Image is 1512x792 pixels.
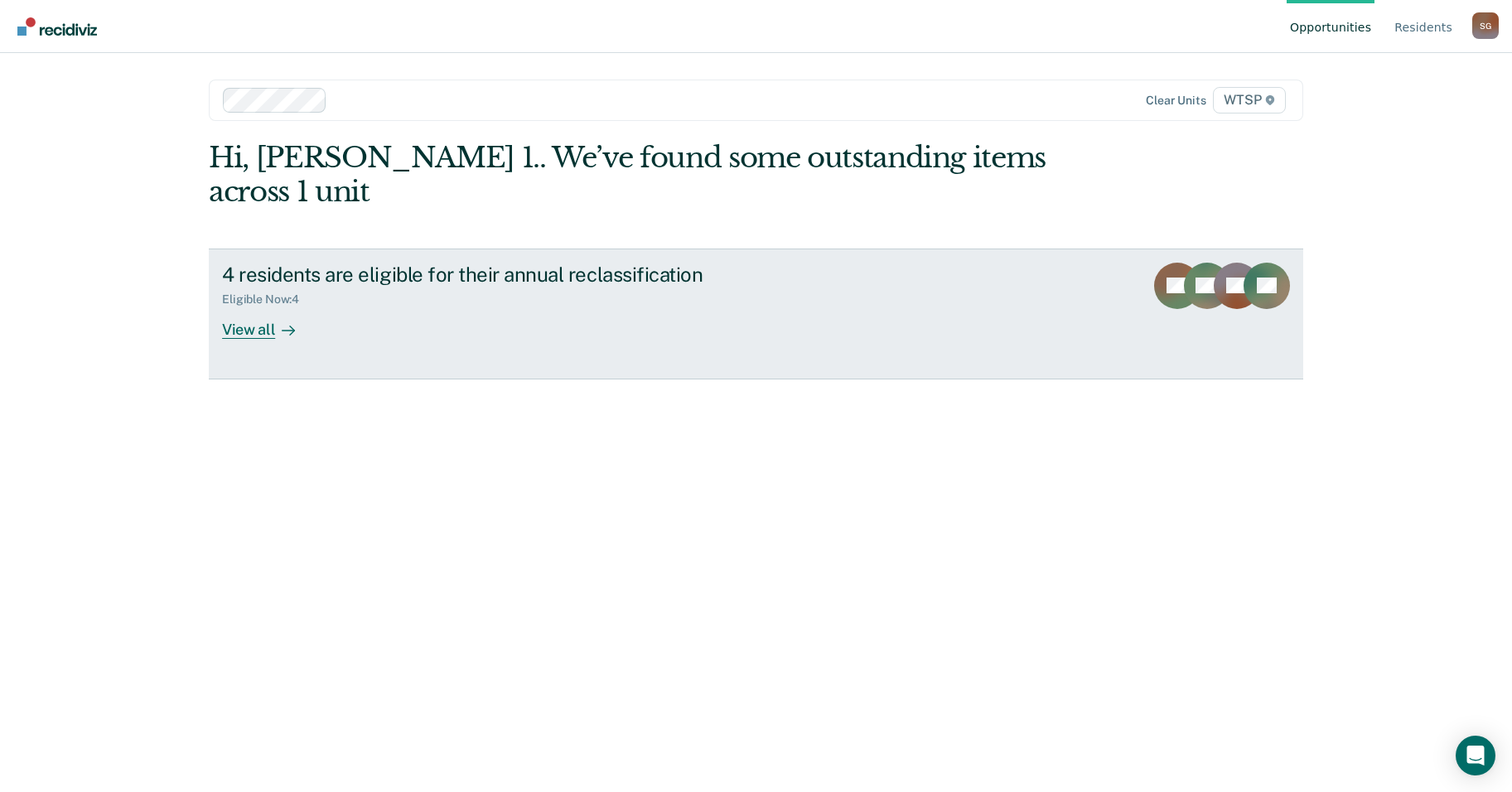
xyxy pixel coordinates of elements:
a: 4 residents are eligible for their annual reclassificationEligible Now:4View all [209,249,1303,379]
div: S G [1472,12,1499,39]
img: Recidiviz [17,17,97,36]
div: Open Intercom Messenger [1456,736,1495,775]
div: Eligible Now : 4 [222,292,312,307]
button: Profile dropdown button [1472,12,1499,39]
div: Hi, [PERSON_NAME] 1.. We’ve found some outstanding items across 1 unit [209,141,1084,209]
div: Clear units [1146,94,1206,108]
span: WTSP [1213,87,1286,113]
div: View all [222,307,315,339]
div: 4 residents are eligible for their annual reclassification [222,263,804,287]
